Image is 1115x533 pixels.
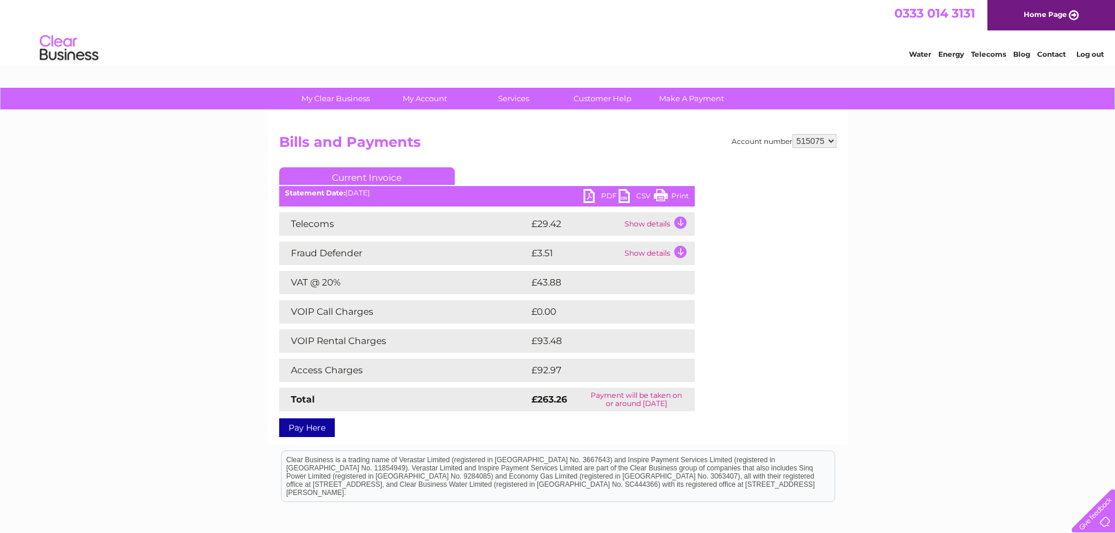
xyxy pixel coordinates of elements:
[1037,50,1066,59] a: Contact
[654,189,689,206] a: Print
[279,418,335,437] a: Pay Here
[1076,50,1104,59] a: Log out
[376,88,473,109] a: My Account
[279,242,529,265] td: Fraud Defender
[938,50,964,59] a: Energy
[909,50,931,59] a: Water
[622,212,695,236] td: Show details
[279,134,836,156] h2: Bills and Payments
[529,212,622,236] td: £29.42
[529,329,672,353] td: £93.48
[732,134,836,148] div: Account number
[643,88,740,109] a: Make A Payment
[622,242,695,265] td: Show details
[287,88,384,109] a: My Clear Business
[578,388,695,411] td: Payment will be taken on or around [DATE]
[465,88,562,109] a: Services
[282,6,835,57] div: Clear Business is a trading name of Verastar Limited (registered in [GEOGRAPHIC_DATA] No. 3667643...
[279,212,529,236] td: Telecoms
[529,242,622,265] td: £3.51
[1013,50,1030,59] a: Blog
[279,189,695,197] div: [DATE]
[529,271,671,294] td: £43.88
[291,394,315,405] strong: Total
[279,329,529,353] td: VOIP Rental Charges
[285,188,345,197] b: Statement Date:
[619,189,654,206] a: CSV
[894,6,975,20] a: 0333 014 3131
[279,167,455,185] a: Current Invoice
[279,359,529,382] td: Access Charges
[279,271,529,294] td: VAT @ 20%
[584,189,619,206] a: PDF
[529,300,668,324] td: £0.00
[279,300,529,324] td: VOIP Call Charges
[971,50,1006,59] a: Telecoms
[554,88,651,109] a: Customer Help
[531,394,567,405] strong: £263.26
[529,359,671,382] td: £92.97
[39,30,99,66] img: logo.png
